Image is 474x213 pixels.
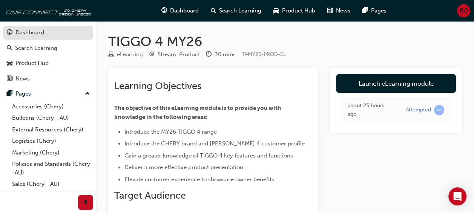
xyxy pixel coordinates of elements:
[336,74,456,93] a: Launch eLearning module
[219,6,261,15] span: Search Learning
[3,24,93,87] button: DashboardSearch LearningProduct HubNews
[9,158,93,178] a: Policies and Standards (Chery -AU)
[242,51,286,57] span: Learning resource code
[15,28,44,37] div: Dashboard
[457,4,470,17] button: RO
[7,60,12,67] span: car-icon
[3,41,93,55] a: Search Learning
[3,87,93,101] button: Pages
[124,152,293,159] span: Gain a greater knowledge of TIGGO 4 key features and functions
[336,6,350,15] span: News
[3,72,93,86] a: News
[348,102,394,119] div: Mon Aug 25 2025 17:08:59 GMT+0930 (Australian Central Standard Time)
[161,6,167,15] span: guage-icon
[3,56,93,70] a: Product Hub
[371,6,387,15] span: Pages
[9,112,93,124] a: Bulletins (Chery - AU)
[206,51,212,58] span: clock-icon
[215,50,236,59] div: 30 mins
[205,3,267,19] a: search-iconSearch Learning
[7,91,12,97] span: pages-icon
[211,6,216,15] span: search-icon
[158,50,200,59] div: Stream: Product
[434,105,444,115] span: learningRecordVerb_ATTEMPT-icon
[362,6,368,15] span: pages-icon
[149,50,200,59] div: Stream
[85,89,90,99] span: up-icon
[7,76,12,82] span: news-icon
[267,3,321,19] a: car-iconProduct Hub
[15,59,49,68] div: Product Hub
[108,51,114,58] span: learningResourceType_ELEARNING-icon
[114,190,186,201] span: Target Audience
[149,51,155,58] span: target-icon
[124,176,274,183] span: Elevate customer experience to showcase owner benefits
[9,190,93,202] a: All Pages
[4,3,91,18] img: oneconnect
[124,140,305,147] span: Introduce the CHERY brand and [PERSON_NAME] 4 customer profile
[108,50,143,59] div: Type
[327,6,333,15] span: news-icon
[321,3,356,19] a: news-iconNews
[9,147,93,159] a: Marketing (Chery)
[124,128,217,135] span: Introduce the MY26 TIGGO 4 range
[273,6,279,15] span: car-icon
[15,90,31,98] div: Pages
[460,6,468,15] span: RO
[155,3,205,19] a: guage-iconDashboard
[7,29,12,36] span: guage-icon
[9,101,93,113] a: Accessories (Chery)
[124,164,243,171] span: Deliver a more effective product presentation
[9,124,93,136] a: External Resources (Chery)
[83,198,89,207] span: prev-icon
[117,50,143,59] div: eLearning
[282,6,315,15] span: Product Hub
[356,3,393,19] a: pages-iconPages
[9,135,93,147] a: Logistics (Chery)
[170,6,199,15] span: Dashboard
[206,50,236,59] div: Duration
[448,187,466,205] div: Open Intercom Messenger
[3,26,93,40] a: Dashboard
[114,80,201,92] span: Learning Objectives
[9,178,93,190] a: Sales (Chery - AU)
[15,44,57,52] div: Search Learning
[7,45,12,52] span: search-icon
[108,33,462,50] h1: TIGGO 4 MY26
[406,106,431,114] div: Attempted
[114,105,282,120] span: The objective of this eLearning module is to provide you with knowledge in the following areas:
[15,74,30,83] div: News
